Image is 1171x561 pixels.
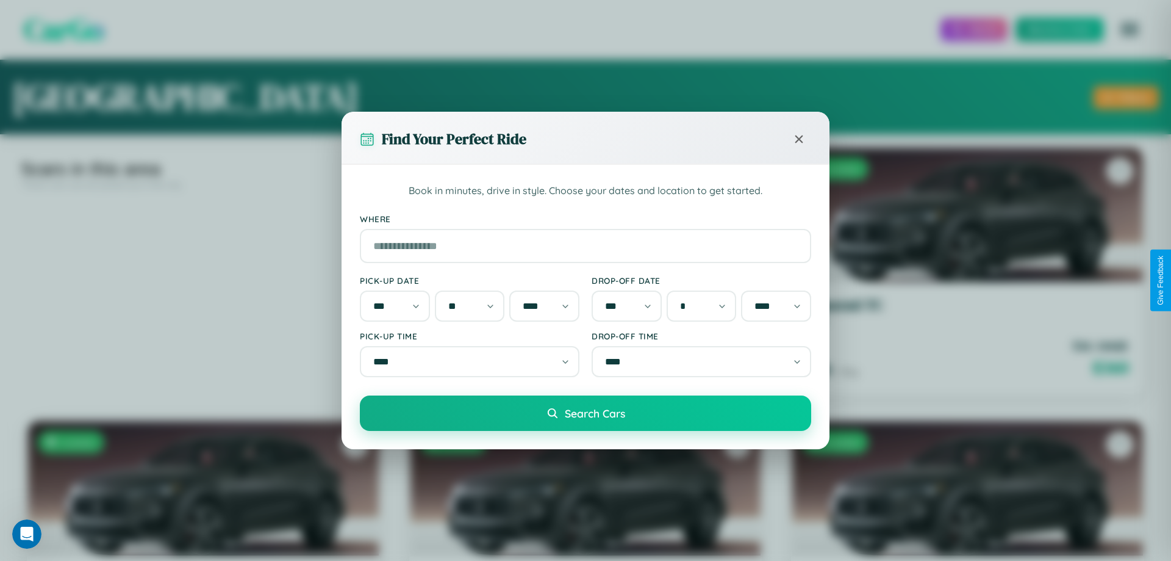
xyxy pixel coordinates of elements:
[592,331,811,341] label: Drop-off Time
[592,275,811,286] label: Drop-off Date
[360,331,579,341] label: Pick-up Time
[360,214,811,224] label: Where
[360,275,579,286] label: Pick-up Date
[360,396,811,431] button: Search Cars
[565,407,625,420] span: Search Cars
[360,183,811,199] p: Book in minutes, drive in style. Choose your dates and location to get started.
[382,129,526,149] h3: Find Your Perfect Ride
